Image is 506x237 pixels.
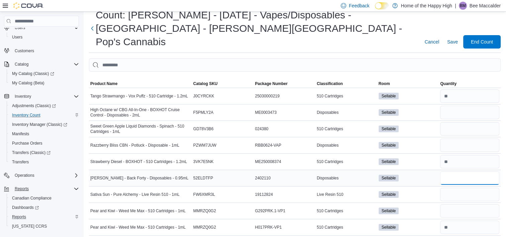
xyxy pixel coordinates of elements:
[447,38,458,45] span: Save
[455,2,456,10] p: |
[401,2,452,10] p: Home of the Happy High
[12,171,37,179] button: Operations
[193,110,213,115] span: F5PMLY2A
[193,93,214,99] span: J0CYRCKK
[90,159,187,164] span: Strawberry Diesel - BOXHOT - 510 Cartridges - 1.2mL
[382,142,396,148] span: Sellable
[12,122,67,127] span: Inventory Manager (Classic)
[7,139,82,148] button: Purchase Orders
[317,126,343,132] span: 510 Cartridges
[471,38,493,45] span: End Count
[1,171,82,180] button: Operations
[254,223,315,231] div: H017PRK-VP1
[90,225,186,230] span: Pear and Kiwi - Weed Me Max - 510 Cartridges - 1mL
[349,2,369,9] span: Feedback
[1,184,82,193] button: Reports
[382,109,396,115] span: Sellable
[89,80,192,88] button: Product Name
[90,81,117,86] span: Product Name
[15,173,34,178] span: Operations
[193,225,216,230] span: MMRZQ0G2
[89,58,501,72] input: This is a search bar. After typing your query, hit enter to filter the results lower in the page.
[15,94,31,99] span: Inventory
[379,109,399,116] span: Sellable
[90,192,180,197] span: Sativa Sun - Pure Alchemy - Live Resin 510 - 1mL
[255,81,287,86] span: Package Number
[382,224,396,230] span: Sellable
[15,48,34,54] span: Customers
[254,190,315,199] div: 19112824
[12,112,40,118] span: Inventory Count
[463,35,501,49] button: End Count
[12,131,29,137] span: Manifests
[12,47,37,55] a: Customers
[382,191,396,197] span: Sellable
[379,93,399,99] span: Sellable
[9,111,43,119] a: Inventory Count
[379,81,390,86] span: Room
[89,22,96,35] button: Next
[9,121,79,129] span: Inventory Manager (Classic)
[12,185,79,193] span: Reports
[9,222,49,230] a: [US_STATE] CCRS
[193,81,218,86] span: Catalog SKU
[90,208,186,214] span: Pear and Kiwi - Weed Me Max - 510 Cartridges - 1mL
[379,208,399,214] span: Sellable
[254,80,315,88] button: Package Number
[193,159,214,164] span: 3VK7E5NK
[9,130,32,138] a: Manifests
[9,222,79,230] span: Washington CCRS
[7,203,82,212] a: Dashboards
[470,2,501,10] p: Bee Maccalder
[7,148,82,157] a: Transfers (Classic)
[317,110,338,115] span: Disposables
[90,143,179,148] span: Razzberry Bliss CBN - Potluck - Disposable - 1mL
[9,79,47,87] a: My Catalog (Beta)
[7,157,82,167] button: Transfers
[12,159,29,165] span: Transfers
[9,102,59,110] a: Adjustments (Classic)
[254,207,315,215] div: G292PRK.1-VP1
[193,126,214,132] span: GD78V3B6
[15,25,25,30] span: Users
[9,121,70,129] a: Inventory Manager (Classic)
[379,158,399,165] span: Sellable
[12,34,22,40] span: Users
[9,139,79,147] span: Purchase Orders
[424,38,439,45] span: Cancel
[12,71,54,76] span: My Catalog (Classic)
[9,79,79,87] span: My Catalog (Beta)
[379,126,399,132] span: Sellable
[382,208,396,214] span: Sellable
[12,103,56,108] span: Adjustments (Classic)
[12,24,28,32] button: Users
[12,60,31,68] button: Catalog
[96,8,416,49] h1: Count: [PERSON_NAME] - [DATE] - Vapes/Disposables - [GEOGRAPHIC_DATA] - [PERSON_NAME][GEOGRAPHIC_...
[317,208,343,214] span: 510 Cartridges
[193,208,216,214] span: MMRZQ0G2
[317,143,338,148] span: Disposables
[13,2,43,9] img: Cova
[382,159,396,165] span: Sellable
[7,222,82,231] button: [US_STATE] CCRS
[7,193,82,203] button: Canadian Compliance
[193,192,215,197] span: FW6XMR3L
[379,191,399,198] span: Sellable
[9,33,79,41] span: Users
[379,142,399,149] span: Sellable
[12,150,50,155] span: Transfers (Classic)
[1,23,82,32] button: Users
[9,70,79,78] span: My Catalog (Classic)
[7,101,82,110] a: Adjustments (Classic)
[7,129,82,139] button: Manifests
[375,9,375,10] span: Dark Mode
[12,195,52,201] span: Canadian Compliance
[7,69,82,78] a: My Catalog (Classic)
[15,62,28,67] span: Catalog
[1,92,82,101] button: Inventory
[9,194,54,202] a: Canadian Compliance
[254,125,315,133] div: 024380
[9,213,29,221] a: Reports
[12,185,31,193] button: Reports
[7,212,82,222] button: Reports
